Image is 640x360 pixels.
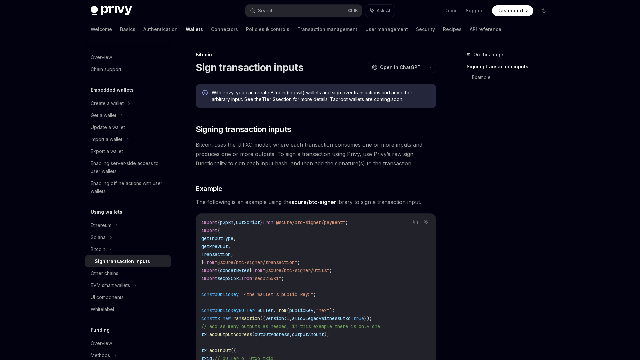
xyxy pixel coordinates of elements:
a: Enabling offline actions with user wallets [85,177,171,197]
a: Recipes [443,21,462,37]
a: Support [466,7,484,14]
span: Open in ChatGPT [380,64,421,71]
span: Transaction [231,315,260,321]
span: { [217,227,220,233]
a: Policies & controls [246,21,289,37]
a: Signing transaction inputs [467,61,555,72]
span: , [233,219,236,225]
a: Overview [85,51,171,63]
span: } [249,267,252,273]
span: publicKey [289,307,313,313]
span: Dashboard [497,7,523,14]
span: addInput [209,347,231,353]
span: } [260,219,263,225]
img: dark logo [91,6,132,15]
span: . [207,347,209,353]
span: import [201,275,217,281]
button: Toggle dark mode [539,5,549,16]
h1: Sign transaction inputs [196,61,303,73]
span: With Privy, you can create Bitcoin (segwit) wallets and sign over transactions and any other arbi... [212,89,429,103]
a: Dashboard [492,5,533,16]
div: Bitcoin [196,51,436,58]
a: Whitelabel [85,303,171,315]
span: , [233,235,236,241]
div: Solana [91,233,106,241]
div: Export a wallet [91,147,123,155]
span: import [201,227,217,233]
span: Transaction [201,251,231,257]
span: = [239,291,241,297]
div: Create a wallet [91,99,124,107]
a: Demo [444,7,458,14]
span: Signing transaction inputs [196,124,291,135]
span: . [273,307,276,313]
button: Search...CtrlK [245,5,362,17]
span: const [201,307,215,313]
div: Sign transaction inputs [95,257,150,265]
span: addOutputAddress [209,331,252,337]
span: , [228,243,231,249]
div: Enabling server-side access to user wallets [91,159,167,175]
span: , [231,251,233,257]
span: 1 [287,315,289,321]
div: Chain support [91,65,121,73]
span: "<the wallet's public key>" [241,291,313,297]
span: ({ [231,347,236,353]
span: tx [201,347,207,353]
span: ; [329,267,332,273]
a: User management [365,21,408,37]
span: Bitcoin uses the UTXO model, where each transaction consumes one or more inputs and produces one ... [196,140,436,168]
span: { [217,267,220,273]
div: Get a wallet [91,111,116,119]
span: ({ [260,315,265,321]
span: "@scure/btc-signer/payment" [273,219,345,225]
span: publicKeyBuffer [215,307,255,313]
span: On this page [473,51,503,59]
span: Buffer [257,307,273,313]
div: Whitelabel [91,305,114,313]
span: import [201,219,217,225]
a: Sign transaction inputs [85,255,171,267]
span: from [276,307,287,313]
span: ; [345,219,348,225]
span: { [217,219,220,225]
span: Ctrl K [348,8,358,13]
span: from [263,219,273,225]
div: EVM smart wallets [91,281,130,289]
span: secp256k1 [217,275,241,281]
a: Export a wallet [85,145,171,157]
h5: Embedded wallets [91,86,134,94]
span: = [255,307,257,313]
span: from [204,259,215,265]
a: Chain support [85,63,171,75]
div: UI components [91,293,124,301]
span: OutScript [236,219,260,225]
div: Import a wallet [91,135,122,143]
span: version: [265,315,287,321]
span: ); [324,331,329,337]
button: Ask AI [365,5,395,17]
span: outputAmount [292,331,324,337]
span: The following is an example using the library to sign a transaction input. [196,197,436,207]
span: const [201,291,215,297]
span: Example [196,184,222,193]
div: Search... [258,7,277,15]
a: Transaction management [297,21,357,37]
a: UI components [85,291,171,303]
span: // add as many outputs as needed, in this example there is only one [201,323,380,329]
span: ( [252,331,255,337]
a: Connectors [211,21,238,37]
a: Tier 2 [262,96,276,102]
a: Wallets [186,21,203,37]
span: ( [287,307,289,313]
span: "hex" [316,307,329,313]
button: Copy the contents from the code block [411,218,420,226]
h5: Using wallets [91,208,122,216]
div: Methods [91,351,110,359]
span: const [201,315,215,321]
span: } [201,259,204,265]
div: Ethereum [91,221,111,229]
span: "secp256k1" [252,275,281,281]
a: Other chains [85,267,171,279]
span: , [289,315,292,321]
